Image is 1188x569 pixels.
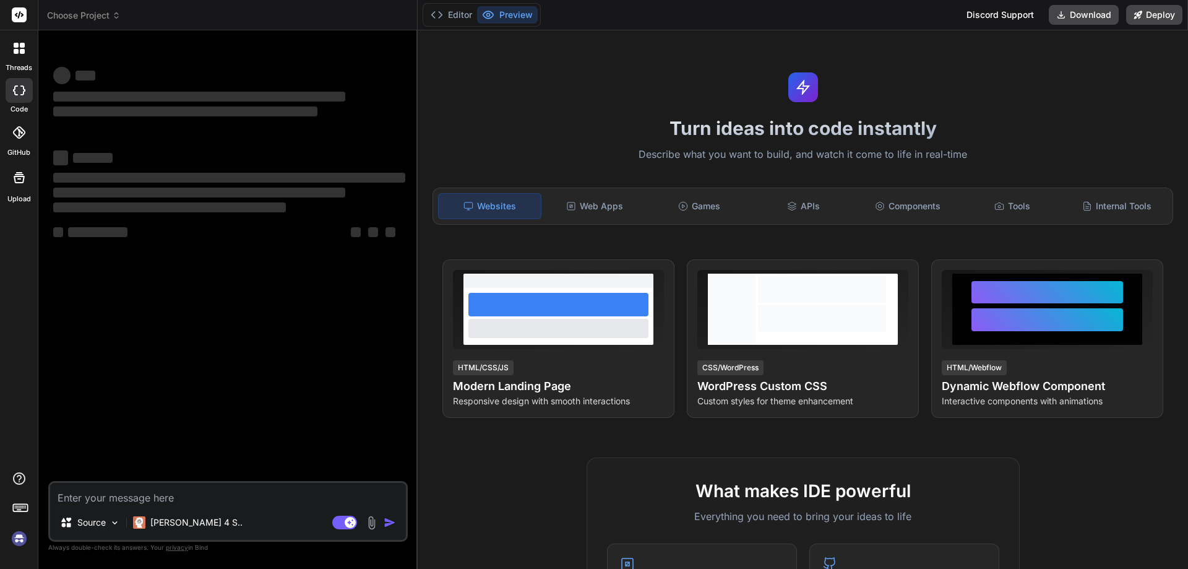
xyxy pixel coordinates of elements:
[453,395,664,407] p: Responsive design with smooth interactions
[425,147,1181,163] p: Describe what you want to build, and watch it come to life in real-time
[425,117,1181,139] h1: Turn ideas into code instantly
[697,378,908,395] h4: WordPress Custom CSS
[385,227,395,237] span: ‌
[752,193,854,219] div: APIs
[53,202,286,212] span: ‌
[11,104,28,115] label: code
[697,395,908,407] p: Custom styles for theme enhancement
[1065,193,1168,219] div: Internal Tools
[453,378,664,395] h4: Modern Landing Page
[368,227,378,237] span: ‌
[697,360,764,375] div: CSS/WordPress
[426,6,477,24] button: Editor
[53,188,345,198] span: ‌
[544,193,646,219] div: Web Apps
[351,227,361,237] span: ‌
[1049,5,1119,25] button: Download
[364,516,379,530] img: attachment
[6,63,32,73] label: threads
[857,193,959,219] div: Components
[150,516,243,529] p: [PERSON_NAME] 4 S..
[53,67,71,84] span: ‌
[942,395,1153,407] p: Interactive components with animations
[1126,5,1182,25] button: Deploy
[959,5,1041,25] div: Discord Support
[453,360,514,375] div: HTML/CSS/JS
[9,528,30,549] img: signin
[53,173,405,183] span: ‌
[110,518,120,528] img: Pick Models
[942,378,1153,395] h4: Dynamic Webflow Component
[166,544,188,551] span: privacy
[47,9,121,22] span: Choose Project
[648,193,751,219] div: Games
[7,147,30,158] label: GitHub
[133,516,145,529] img: Claude 4 Sonnet
[77,516,106,529] p: Source
[477,6,538,24] button: Preview
[48,542,408,554] p: Always double-check its answers. Your in Bind
[607,509,999,524] p: Everything you need to bring your ideas to life
[68,227,127,237] span: ‌
[438,193,541,219] div: Websites
[607,478,999,504] h2: What makes IDE powerful
[942,360,1007,375] div: HTML/Webflow
[75,71,95,80] span: ‌
[384,516,396,529] img: icon
[53,92,345,102] span: ‌
[53,227,63,237] span: ‌
[53,106,317,116] span: ‌
[73,153,113,163] span: ‌
[53,150,68,165] span: ‌
[7,194,31,204] label: Upload
[962,193,1064,219] div: Tools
